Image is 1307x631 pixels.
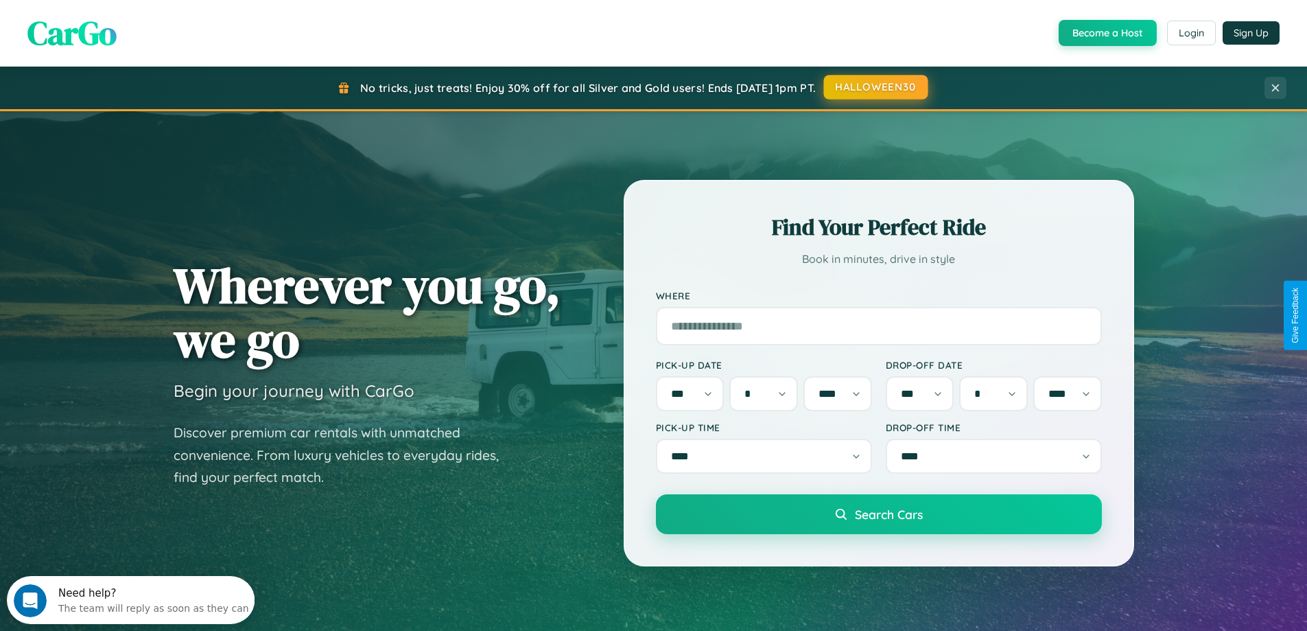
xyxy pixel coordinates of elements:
[174,258,561,367] h1: Wherever you go, we go
[656,422,872,433] label: Pick-up Time
[51,12,242,23] div: Need help?
[14,584,47,617] iframe: Intercom live chat
[855,507,923,522] span: Search Cars
[1059,20,1157,46] button: Become a Host
[656,494,1102,534] button: Search Cars
[656,212,1102,242] h2: Find Your Perfect Ride
[7,576,255,624] iframe: Intercom live chat discovery launcher
[886,359,1102,371] label: Drop-off Date
[5,5,255,43] div: Open Intercom Messenger
[656,290,1102,301] label: Where
[824,75,928,100] button: HALLOWEEN30
[656,249,1102,269] p: Book in minutes, drive in style
[1291,288,1300,343] div: Give Feedback
[27,10,117,56] span: CarGo
[360,81,816,95] span: No tricks, just treats! Enjoy 30% off for all Silver and Gold users! Ends [DATE] 1pm PT.
[174,380,414,401] h3: Begin your journey with CarGo
[174,422,517,489] p: Discover premium car rentals with unmatched convenience. From luxury vehicles to everyday rides, ...
[1223,21,1280,45] button: Sign Up
[886,422,1102,433] label: Drop-off Time
[51,23,242,37] div: The team will reply as soon as they can
[656,359,872,371] label: Pick-up Date
[1167,21,1216,45] button: Login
